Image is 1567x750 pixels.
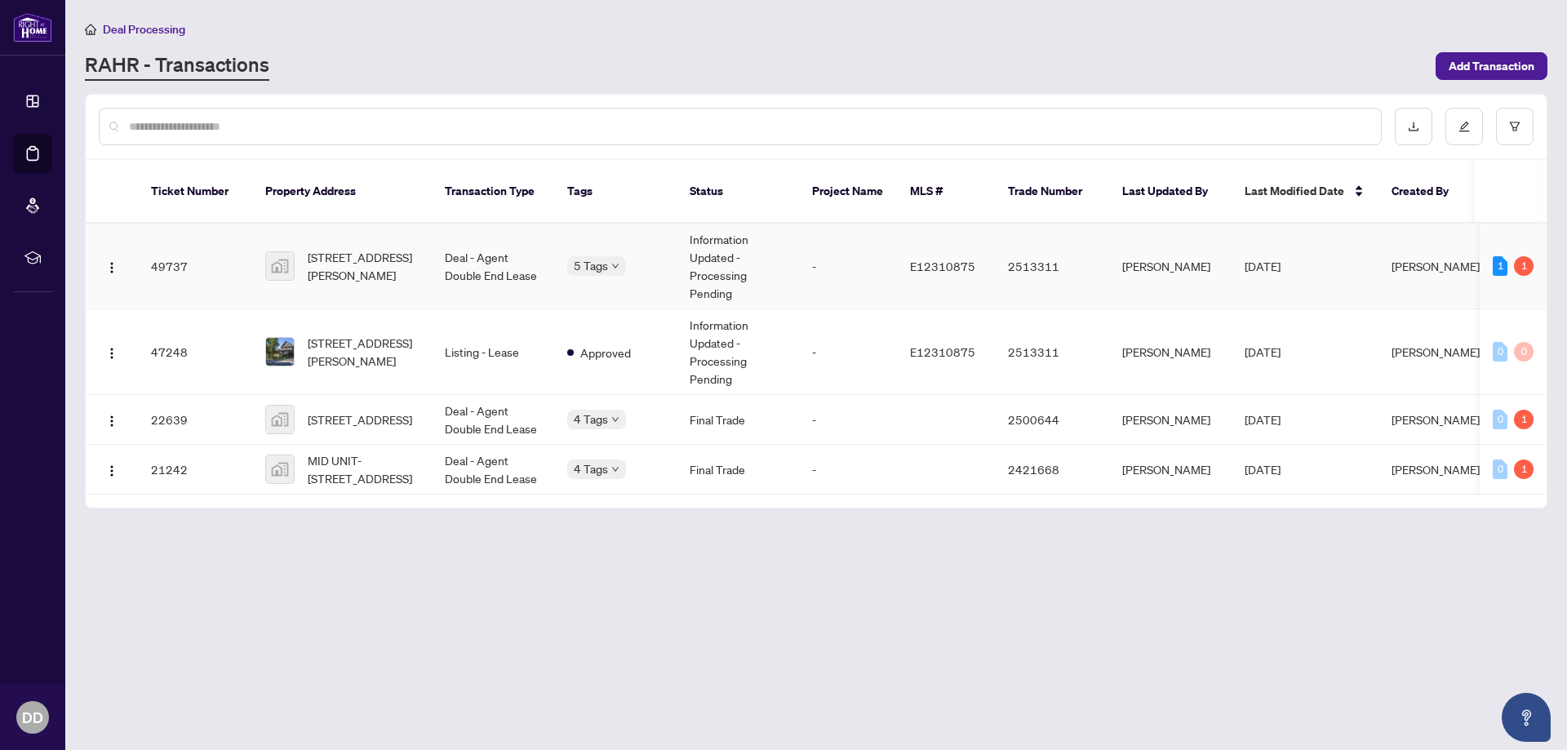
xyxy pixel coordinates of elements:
span: [DATE] [1245,259,1281,273]
img: Logo [105,415,118,428]
td: [PERSON_NAME] [1109,395,1232,445]
span: home [85,24,96,35]
img: thumbnail-img [266,338,294,366]
span: 4 Tags [574,459,608,478]
button: download [1395,108,1432,145]
button: Open asap [1502,693,1551,742]
img: Logo [105,261,118,274]
th: Status [677,160,799,224]
span: [STREET_ADDRESS] [308,411,412,428]
span: download [1408,121,1419,132]
td: - [799,445,897,495]
span: filter [1509,121,1520,132]
span: Add Transaction [1449,53,1534,79]
th: MLS # [897,160,995,224]
div: 0 [1493,410,1507,429]
img: logo [13,12,52,42]
div: 1 [1493,256,1507,276]
th: Property Address [252,160,432,224]
div: 1 [1514,459,1534,479]
div: 0 [1493,342,1507,362]
div: 1 [1514,410,1534,429]
span: [PERSON_NAME] [1392,259,1480,273]
td: 2513311 [995,309,1109,395]
td: Information Updated - Processing Pending [677,309,799,395]
span: [PERSON_NAME] [1392,412,1480,427]
span: Deal Processing [103,22,185,37]
img: thumbnail-img [266,406,294,433]
button: Logo [99,339,125,365]
span: Approved [580,344,631,362]
td: 21242 [138,445,252,495]
span: [STREET_ADDRESS][PERSON_NAME] [308,334,419,370]
img: thumbnail-img [266,455,294,483]
span: down [611,465,619,473]
td: [PERSON_NAME] [1109,445,1232,495]
button: edit [1445,108,1483,145]
th: Trade Number [995,160,1109,224]
button: Logo [99,406,125,433]
span: [PERSON_NAME] [1392,462,1480,477]
th: Ticket Number [138,160,252,224]
span: down [611,262,619,270]
span: down [611,415,619,424]
td: 49737 [138,224,252,309]
span: 5 Tags [574,256,608,275]
td: - [799,224,897,309]
img: thumbnail-img [266,252,294,280]
div: 0 [1493,459,1507,479]
td: [PERSON_NAME] [1109,224,1232,309]
th: Last Updated By [1109,160,1232,224]
button: filter [1496,108,1534,145]
td: Deal - Agent Double End Lease [432,395,554,445]
th: Created By [1378,160,1476,224]
a: RAHR - Transactions [85,51,269,81]
td: 47248 [138,309,252,395]
td: 22639 [138,395,252,445]
div: 1 [1514,256,1534,276]
td: Listing - Lease [432,309,554,395]
td: 2500644 [995,395,1109,445]
button: Add Transaction [1436,52,1547,80]
td: 2513311 [995,224,1109,309]
td: Deal - Agent Double End Lease [432,445,554,495]
span: edit [1458,121,1470,132]
td: 2421668 [995,445,1109,495]
th: Project Name [799,160,897,224]
td: Final Trade [677,395,799,445]
span: E12310875 [910,344,975,359]
td: Deal - Agent Double End Lease [432,224,554,309]
button: Logo [99,456,125,482]
span: MID UNIT-[STREET_ADDRESS] [308,451,419,487]
span: Last Modified Date [1245,182,1344,200]
span: 4 Tags [574,410,608,428]
span: [DATE] [1245,344,1281,359]
span: E12310875 [910,259,975,273]
th: Transaction Type [432,160,554,224]
img: Logo [105,347,118,360]
td: - [799,395,897,445]
td: - [799,309,897,395]
button: Logo [99,253,125,279]
td: [PERSON_NAME] [1109,309,1232,395]
th: Tags [554,160,677,224]
td: Final Trade [677,445,799,495]
span: DD [22,706,43,729]
span: [PERSON_NAME] [1392,344,1480,359]
td: Information Updated - Processing Pending [677,224,799,309]
span: [STREET_ADDRESS][PERSON_NAME] [308,248,419,284]
div: 0 [1514,342,1534,362]
th: Last Modified Date [1232,160,1378,224]
img: Logo [105,464,118,477]
span: [DATE] [1245,462,1281,477]
span: [DATE] [1245,412,1281,427]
